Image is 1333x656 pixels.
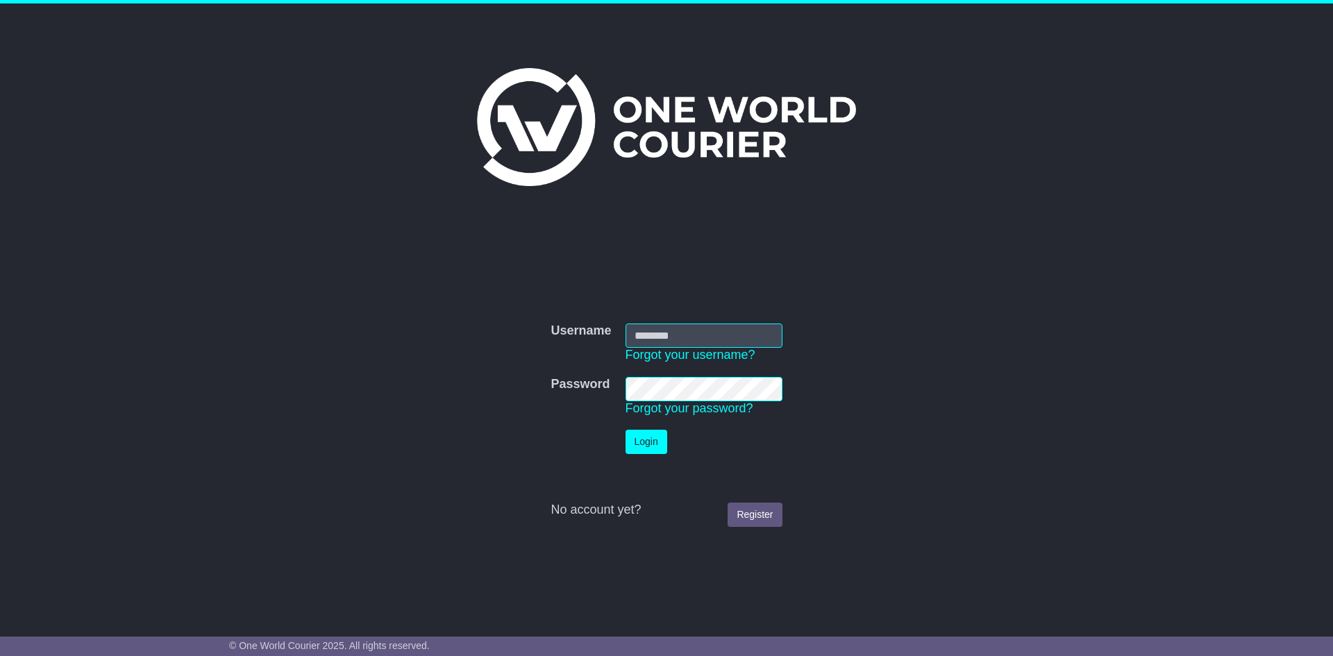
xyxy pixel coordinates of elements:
a: Register [728,503,782,527]
button: Login [626,430,667,454]
a: Forgot your password? [626,401,753,415]
label: Username [551,323,611,339]
label: Password [551,377,610,392]
a: Forgot your username? [626,348,755,362]
img: One World [477,68,856,186]
div: No account yet? [551,503,782,518]
span: © One World Courier 2025. All rights reserved. [229,640,430,651]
